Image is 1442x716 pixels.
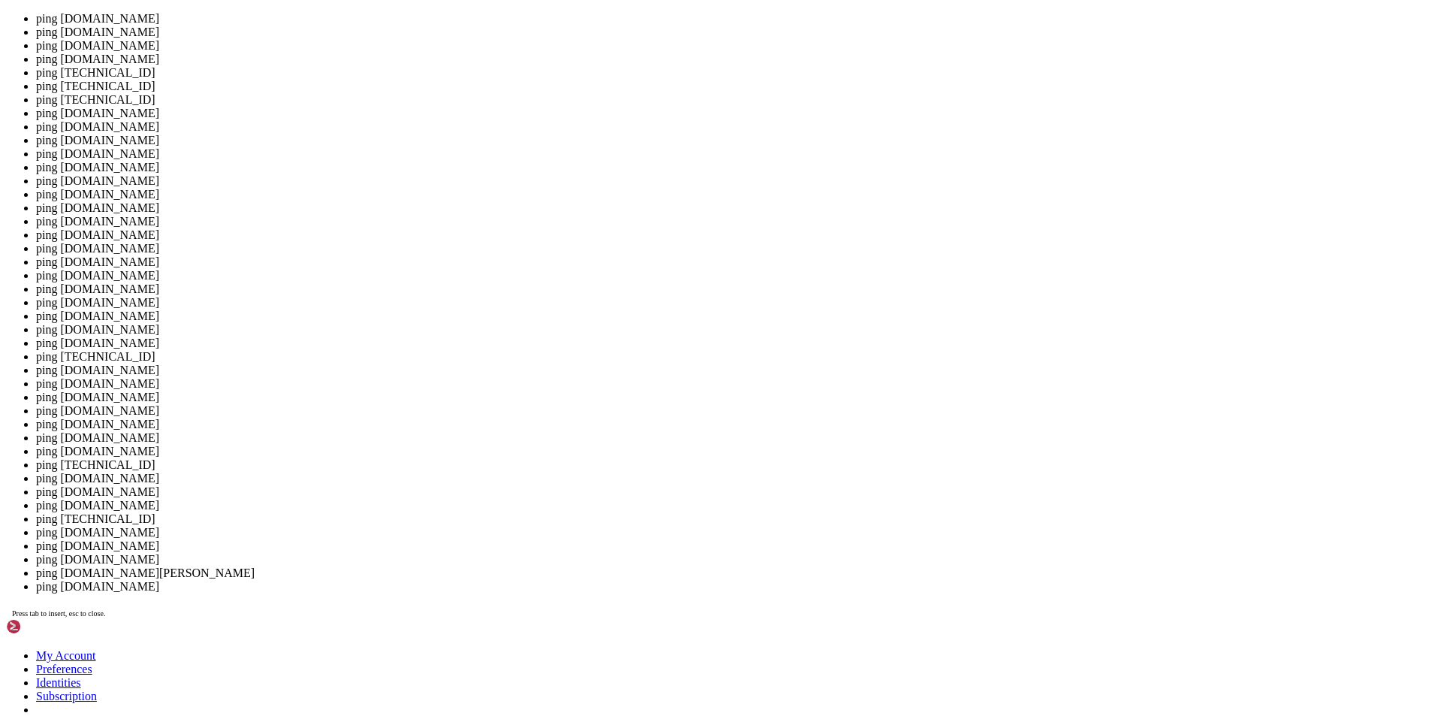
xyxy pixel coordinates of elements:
[145,632,151,645] div: (22, 49)
[36,282,1436,296] li: ping [DOMAIN_NAME]
[36,242,1436,255] li: ping [DOMAIN_NAME]
[6,466,1247,479] x-row: Get:8 [URL][DOMAIN_NAME] noble-updates/universe amd64 c-n-f Metadata [31.0 kB]
[36,26,1436,39] li: ping [DOMAIN_NAME]
[6,402,1247,415] x-row: Get:4 [URL][DOMAIN_NAME] noble-updates InRelease [126 kB]
[6,427,1247,440] x-row: Hit:3 [URL][DOMAIN_NAME] jammy InRelease
[36,215,1436,228] li: ping [DOMAIN_NAME]
[6,274,1247,287] x-row: Selection Path Priority Status
[6,108,1247,121] x-row: apt install php8.2-cli
[6,606,18,618] span: E:
[36,147,1436,161] li: ping [DOMAIN_NAME]
[6,568,1247,581] x-row: Reading package lists... Done
[36,458,1436,472] li: ping [TECHNICAL_ID]
[36,499,1436,512] li: ping [DOMAIN_NAME]
[6,159,1247,172] x-row: command 'php8.3' from deb php8.3-cli (8.3.6-0ubuntu0.24.04.5)
[36,377,1436,391] li: ping [DOMAIN_NAME]
[6,313,1247,325] x-row: 1 /usr/bin/php8.3 83 manual mode
[36,66,1436,80] li: ping [TECHNICAL_ID]
[6,351,1247,364] x-row: Press <enter> to keep the current choice[*], or type selection number: ^C
[36,174,1436,188] li: ping [DOMAIN_NAME]
[6,210,1247,223] x-row: /www/server/php/83/bin/php
[6,19,1247,32] x-row: root@vps130383:~# sudo update-alternatives --config php8.2
[12,609,105,618] span: Press tab to insert, esc to close.
[36,228,1436,242] li: ping [DOMAIN_NAME]
[6,606,1247,619] x-row: Unable to locate package php8.2
[36,485,1436,499] li: ping [DOMAIN_NAME]
[6,325,1247,338] x-row: * 2 /www/server/php/83/bin/php 83 manual mode
[36,580,1436,594] li: ping [DOMAIN_NAME]
[6,453,1247,466] x-row: Get:7 [URL][DOMAIN_NAME] noble-updates/main amd64 c-n-f Metadata [15.2 kB]
[6,121,1247,134] x-row: root@vps130383:~# php8.0 -v
[36,93,1436,107] li: ping [TECHNICAL_ID]
[6,389,1247,402] x-row: Hit:2 [URL][DOMAIN_NAME] noble InRelease
[6,581,1247,594] x-row: Building dependency tree... Done
[36,526,1436,539] li: ping [DOMAIN_NAME]
[36,161,1436,174] li: ping [DOMAIN_NAME]
[6,249,1247,261] x-row: There are 2 choices for the alternative php (providing /usr/bin/php).
[36,337,1436,350] li: ping [DOMAIN_NAME]
[6,44,1247,57] x-row: root@vps130383:~# sudo update-alternatives --config php 8.2
[36,566,1436,580] li: ping [DOMAIN_NAME][PERSON_NAME]
[6,530,1247,542] x-row: Reading state information... Done
[36,404,1436,418] li: ping [DOMAIN_NAME]
[36,53,1436,66] li: ping [DOMAIN_NAME]
[6,32,1247,44] x-row: update-alternatives: error: no alternatives for php8.2
[36,255,1436,269] li: ping [DOMAIN_NAME]
[36,445,1436,458] li: ping [DOMAIN_NAME]
[36,107,1436,120] li: ping [DOMAIN_NAME]
[6,300,1247,313] x-row: 0 /www/server/php/83/bin/php 83 auto mode
[6,95,1247,108] x-row: Command 'php8.2' not found, but can be installed with:
[6,6,1247,19] x-row: /www/server/php/83/bin/php
[6,134,1247,147] x-row: Command 'php8.0' not found, did you mean:
[6,376,1247,389] x-row: Get:1 [URL][DOMAIN_NAME] noble-security InRelease [126 kB]
[6,632,1247,645] x-row: root@vps130383:~# ping
[36,201,1436,215] li: ping [DOMAIN_NAME]
[36,649,96,662] a: My Account
[36,539,1436,553] li: ping [DOMAIN_NAME]
[36,134,1436,147] li: ping [DOMAIN_NAME]
[36,431,1436,445] li: ping [DOMAIN_NAME]
[36,323,1436,337] li: ping [DOMAIN_NAME]
[6,440,1247,453] x-row: Hit:6 [URL][DOMAIN_NAME] jammy InRelease
[6,147,1247,159] x-row: command 'php8.2' from deb php8.2-cli (8.2.12-1ubuntu2)
[36,296,1436,310] li: ping [DOMAIN_NAME]
[36,472,1436,485] li: ping [DOMAIN_NAME]
[6,555,1247,568] x-row: root@vps130383:~# sudo apt install php8.2
[36,663,92,675] a: Preferences
[6,223,1247,236] x-row: root@vps130383:~# sudo update-alternatives --config php
[6,57,1247,70] x-row: update-alternatives: error: unknown argument '8.2'
[6,594,1247,606] x-row: Reading state information... Done
[36,12,1436,26] li: ping [DOMAIN_NAME]
[6,479,1247,491] x-row: Fetched 425 kB in 1s (357 kB/s)
[36,39,1436,53] li: ping [DOMAIN_NAME]
[6,504,1247,517] x-row: Reading package lists... Done
[6,415,1247,427] x-row: Get:5 [URL][DOMAIN_NAME] noble-backports InRelease [126 kB]
[6,619,1247,632] x-row: Couldn't find any package by glob 'php8.2'
[6,619,18,631] span: E:
[36,188,1436,201] li: ping [DOMAIN_NAME]
[6,185,1247,198] x-row: root@vps130383:~# update-alternatives --list php
[36,80,1436,93] li: ping [TECHNICAL_ID]
[36,269,1436,282] li: ping [DOMAIN_NAME]
[6,198,1247,210] x-row: /usr/bin/php8.3
[6,287,1247,300] x-row: ------------------------------------------------------------
[36,690,97,702] a: Subscription
[6,172,1247,185] x-row: Try: apt install <deb name>
[6,70,1247,83] x-row: root@vps130383:~# php8.2 -v
[36,120,1436,134] li: ping [DOMAIN_NAME]
[36,310,1436,323] li: ping [DOMAIN_NAME]
[6,619,92,634] img: Shellngn
[36,512,1436,526] li: ping [TECHNICAL_ID]
[36,364,1436,377] li: ping [DOMAIN_NAME]
[6,364,1247,376] x-row: root@vps130383:~# sudo apt update
[6,517,1247,530] x-row: Building dependency tree... Done
[36,418,1436,431] li: ping [DOMAIN_NAME]
[6,542,1247,555] x-row: 873 packages can be upgraded. Run 'apt list --upgradable' to see them.
[36,350,1436,364] li: ping [TECHNICAL_ID]
[36,676,81,689] a: Identities
[36,391,1436,404] li: ping [DOMAIN_NAME]
[36,553,1436,566] li: ping [DOMAIN_NAME]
